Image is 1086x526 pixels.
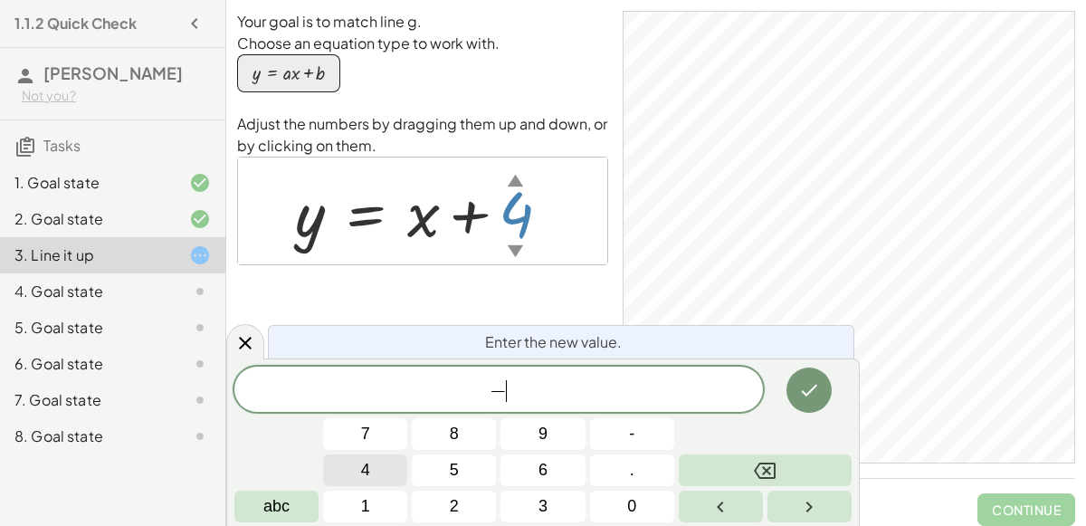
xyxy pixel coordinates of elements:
[506,380,507,402] span: ​
[679,491,763,522] button: Left arrow
[14,389,160,411] div: 7. Goal state
[14,13,137,34] h4: 1.1.2 Quick Check
[485,331,622,353] span: Enter the new value.
[450,494,459,519] span: 2
[189,172,211,194] i: Task finished and correct.
[234,491,319,522] button: Alphabet
[14,244,160,266] div: 3. Line it up
[189,208,211,230] i: Task finished and correct.
[786,368,832,413] button: Done
[412,491,496,522] button: 2
[500,454,585,486] button: 6
[14,172,160,194] div: 1. Goal state
[450,422,459,446] span: 8
[189,353,211,375] i: Task not started.
[361,458,370,483] span: 4
[412,454,496,486] button: 5
[43,62,183,83] span: [PERSON_NAME]
[538,458,548,483] span: 6
[14,353,160,375] div: 6. Goal state
[624,12,1074,463] canvas: Graphics View 1
[189,389,211,411] i: Task not started.
[14,317,160,339] div: 5. Goal state
[361,422,370,446] span: 7
[500,491,585,522] button: 3
[590,418,674,450] button: Negative
[189,281,211,302] i: Task not started.
[679,454,852,486] button: Backspace
[623,11,1075,464] div: GeoGebra Classic
[14,208,160,230] div: 2. Goal state
[450,458,459,483] span: 5
[263,494,290,519] span: abc
[538,494,548,519] span: 3
[14,281,160,302] div: 4. Goal state
[490,380,507,402] span: −
[323,418,407,450] button: 7
[590,454,674,486] button: .
[323,454,407,486] button: 4
[237,11,608,33] p: Your goal is to match line g.
[500,418,585,450] button: 9
[361,494,370,519] span: 1
[590,491,674,522] button: 0
[508,239,523,262] div: ▼
[189,244,211,266] i: Task started.
[767,491,852,522] button: Right arrow
[189,426,211,447] i: Task not started.
[412,418,496,450] button: 8
[237,113,608,157] p: Adjust the numbers by dragging them up and down, or by clicking on them.
[508,168,523,191] div: ▲
[14,426,160,447] div: 8. Goal state
[630,458,634,483] span: .
[627,494,636,519] span: 0
[629,422,634,446] span: -
[189,317,211,339] i: Task not started.
[43,136,81,155] span: Tasks
[22,87,211,105] div: Not you?
[237,33,608,54] p: Choose an equation type to work with.
[323,491,407,522] button: 1
[538,422,548,446] span: 9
